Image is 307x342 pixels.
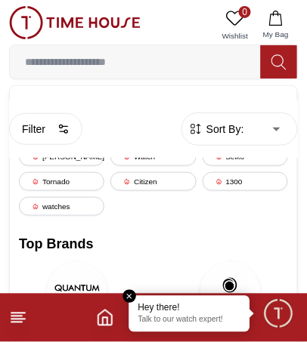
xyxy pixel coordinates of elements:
div: Tornado [19,172,104,191]
img: Quantum [47,261,107,322]
button: My Bag [254,6,298,45]
span: Wishlist [216,30,254,42]
img: Astro [200,261,261,322]
span: My Bag [257,29,295,40]
span: 0 [239,6,251,18]
img: ... [9,6,141,39]
button: Filter [9,113,82,145]
div: Hey there! [138,302,241,314]
p: Talk to our watch expert! [138,316,241,326]
h2: Top Brands [19,234,288,255]
span: Sort By: [203,122,244,137]
div: Citizen [110,172,196,191]
h2: Trending Searches [19,95,288,116]
a: Home [96,309,114,327]
div: Chat Widget [262,297,296,331]
em: Close tooltip [123,290,137,303]
div: watches [19,197,104,216]
div: 1300 [203,172,288,191]
a: 0Wishlist [216,6,254,45]
button: Sort By: [188,122,244,137]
